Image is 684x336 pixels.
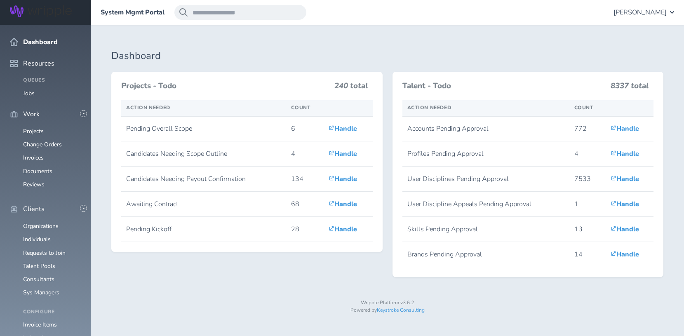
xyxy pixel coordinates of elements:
[23,289,59,296] a: Sys Managers
[23,167,52,175] a: Documents
[286,192,324,217] td: 68
[10,5,72,17] img: Wripple
[611,82,649,94] h3: 8337 total
[23,154,44,162] a: Invoices
[23,309,81,315] h4: Configure
[101,9,165,16] a: System Mgmt Portal
[402,242,569,267] td: Brands Pending Approval
[569,192,606,217] td: 1
[286,116,324,141] td: 6
[23,60,54,67] span: Resources
[23,262,55,270] a: Talent Pools
[291,104,310,111] span: Count
[23,127,44,135] a: Projects
[121,217,286,242] td: Pending Kickoff
[23,321,57,329] a: Invoice Items
[121,141,286,167] td: Candidates Needing Scope Outline
[23,205,45,213] span: Clients
[574,104,594,111] span: Count
[23,89,35,97] a: Jobs
[329,225,357,234] a: Handle
[402,82,606,91] h3: Talent - Todo
[121,82,329,91] h3: Projects - Todo
[121,192,286,217] td: Awaiting Contract
[329,124,357,133] a: Handle
[611,149,639,158] a: Handle
[402,192,569,217] td: User Discipline Appeals Pending Approval
[23,235,51,243] a: Individuals
[111,308,663,313] p: Powered by
[23,110,40,118] span: Work
[23,275,54,283] a: Consultants
[611,225,639,234] a: Handle
[111,50,663,62] h1: Dashboard
[111,300,663,306] p: Wripple Platform v3.6.2
[569,116,606,141] td: 772
[402,141,569,167] td: Profiles Pending Approval
[286,167,324,192] td: 134
[402,116,569,141] td: Accounts Pending Approval
[613,9,667,16] span: [PERSON_NAME]
[334,82,368,94] h3: 240 total
[329,200,357,209] a: Handle
[613,5,674,20] button: [PERSON_NAME]
[611,200,639,209] a: Handle
[569,217,606,242] td: 13
[611,124,639,133] a: Handle
[611,174,639,183] a: Handle
[286,141,324,167] td: 4
[121,167,286,192] td: Candidates Needing Payout Confirmation
[121,116,286,141] td: Pending Overall Scope
[23,181,45,188] a: Reviews
[329,149,357,158] a: Handle
[23,78,81,83] h4: Queues
[377,307,425,313] a: Keystroke Consulting
[569,242,606,267] td: 14
[329,174,357,183] a: Handle
[126,104,170,111] span: Action Needed
[569,141,606,167] td: 4
[402,217,569,242] td: Skills Pending Approval
[80,205,87,212] button: -
[402,167,569,192] td: User Disciplines Pending Approval
[407,104,451,111] span: Action Needed
[23,222,59,230] a: Organizations
[23,38,58,46] span: Dashboard
[286,217,324,242] td: 28
[23,141,62,148] a: Change Orders
[611,250,639,259] a: Handle
[569,167,606,192] td: 7533
[23,249,66,257] a: Requests to Join
[80,110,87,117] button: -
